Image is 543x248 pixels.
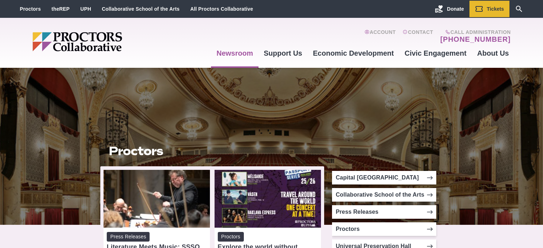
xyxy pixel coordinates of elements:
a: Newsroom [211,44,258,63]
a: Account [364,29,396,44]
a: theREP [51,6,70,12]
h1: Proctors [109,144,316,158]
a: Tickets [469,1,509,17]
a: Press Releases [332,205,436,219]
a: Economic Development [308,44,399,63]
a: Donate [429,1,469,17]
a: About Us [472,44,514,63]
a: Contact [403,29,433,44]
span: Call Administration [438,29,511,35]
span: Press Releases [107,232,150,242]
a: Collaborative School of the Arts [332,188,436,202]
a: Proctors [332,222,436,236]
a: UPH [80,6,91,12]
a: All Proctors Collaborative [190,6,253,12]
a: Collaborative School of the Arts [102,6,180,12]
img: Proctors logo [32,32,177,51]
span: Donate [447,6,464,12]
a: Capital [GEOGRAPHIC_DATA] [332,171,436,184]
a: Search [509,1,529,17]
a: Support Us [258,44,308,63]
span: Tickets [487,6,504,12]
a: [PHONE_NUMBER] [440,35,511,44]
span: Proctors [218,232,244,242]
a: Proctors [20,6,41,12]
a: Civic Engagement [399,44,472,63]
